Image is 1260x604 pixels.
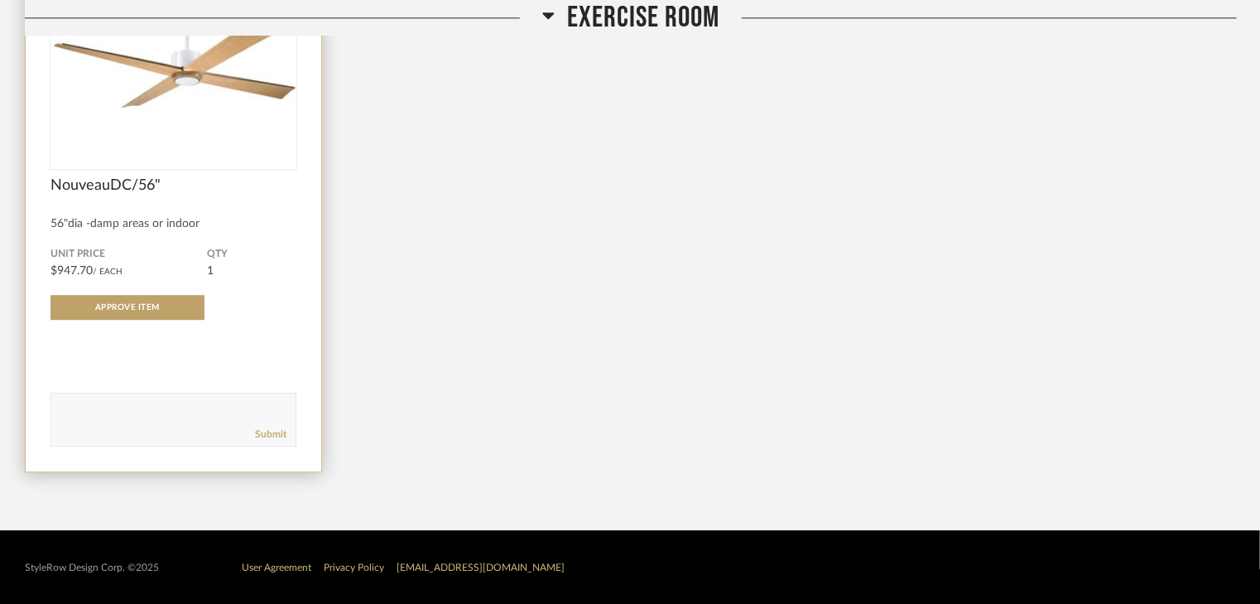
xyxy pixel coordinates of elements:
[50,176,296,195] span: NouveauDC/56"
[50,248,208,261] span: Unit Price
[324,563,384,573] a: Privacy Policy
[208,248,296,261] span: QTY
[25,562,159,574] div: StyleRow Design Corp. ©2025
[208,265,214,277] span: 1
[50,217,296,231] div: 56"dia -damp areas or indoor
[50,265,93,277] span: $947.70
[256,428,287,442] a: Submit
[397,563,565,573] a: [EMAIL_ADDRESS][DOMAIN_NAME]
[93,268,123,276] span: / Each
[95,303,160,312] span: Approve Item
[50,295,204,320] button: Approve Item
[242,563,311,573] a: User Agreement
